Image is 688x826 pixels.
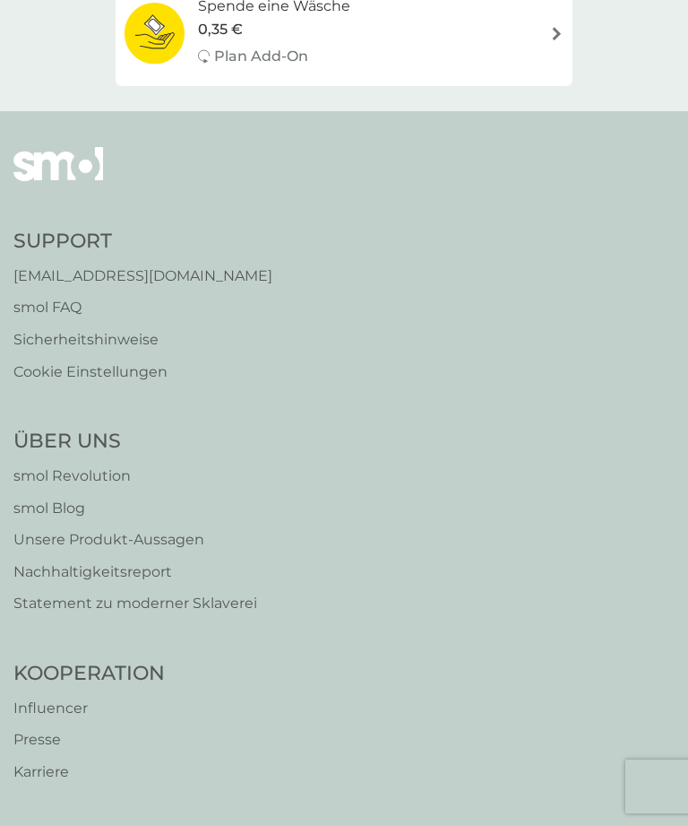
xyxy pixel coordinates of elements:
[13,728,165,752] a: Presse
[13,265,272,288] a: [EMAIL_ADDRESS][DOMAIN_NAME]
[13,147,103,208] img: smol
[13,761,165,784] a: Karriere
[13,296,272,319] a: smol FAQ
[13,697,165,720] a: Influencer
[13,528,257,552] a: Unsere Produkt‑Aussagen
[13,428,257,456] h4: Über Uns
[13,497,257,520] a: smol Blog
[13,561,257,584] a: Nachhaltigkeitsreport
[13,361,272,384] a: Cookie Einstellungen
[550,27,563,40] img: Rechtspfeil
[198,18,243,41] span: 0,35 €
[214,45,308,68] p: Plan Add-On
[125,2,185,65] img: Spende eine Wäsche
[13,328,272,352] a: Sicherheitshinweise
[13,660,165,688] h4: Kooperation
[13,465,257,488] a: smol Revolution
[13,592,257,615] a: Statement zu moderner Sklaverei
[13,228,272,256] h4: Support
